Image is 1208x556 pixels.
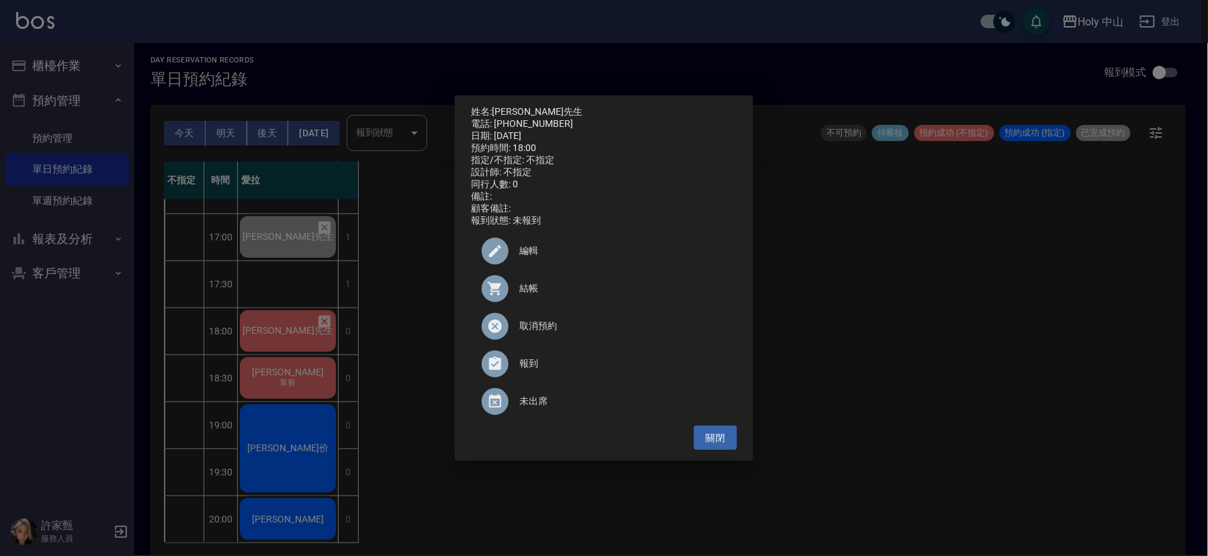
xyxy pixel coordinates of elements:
div: 取消預約 [471,308,737,345]
div: 未出席 [471,383,737,420]
span: 報到 [519,357,726,371]
div: 指定/不指定: 不指定 [471,154,737,167]
div: 設計師: 不指定 [471,167,737,179]
div: 編輯 [471,232,737,270]
span: 未出席 [519,394,726,408]
span: 取消預約 [519,319,726,333]
div: 顧客備註: [471,203,737,215]
div: 報到 [471,345,737,383]
div: 同行人數: 0 [471,179,737,191]
button: 關閉 [694,426,737,451]
div: 電話: [PHONE_NUMBER] [471,118,737,130]
span: 編輯 [519,244,726,258]
a: [PERSON_NAME]先生 [492,106,583,117]
div: 備註: [471,191,737,203]
span: 結帳 [519,281,726,295]
div: 日期: [DATE] [471,130,737,142]
div: 報到狀態: 未報到 [471,215,737,227]
a: 結帳 [471,270,737,308]
div: 預約時間: 18:00 [471,142,737,154]
p: 姓名: [471,106,737,118]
